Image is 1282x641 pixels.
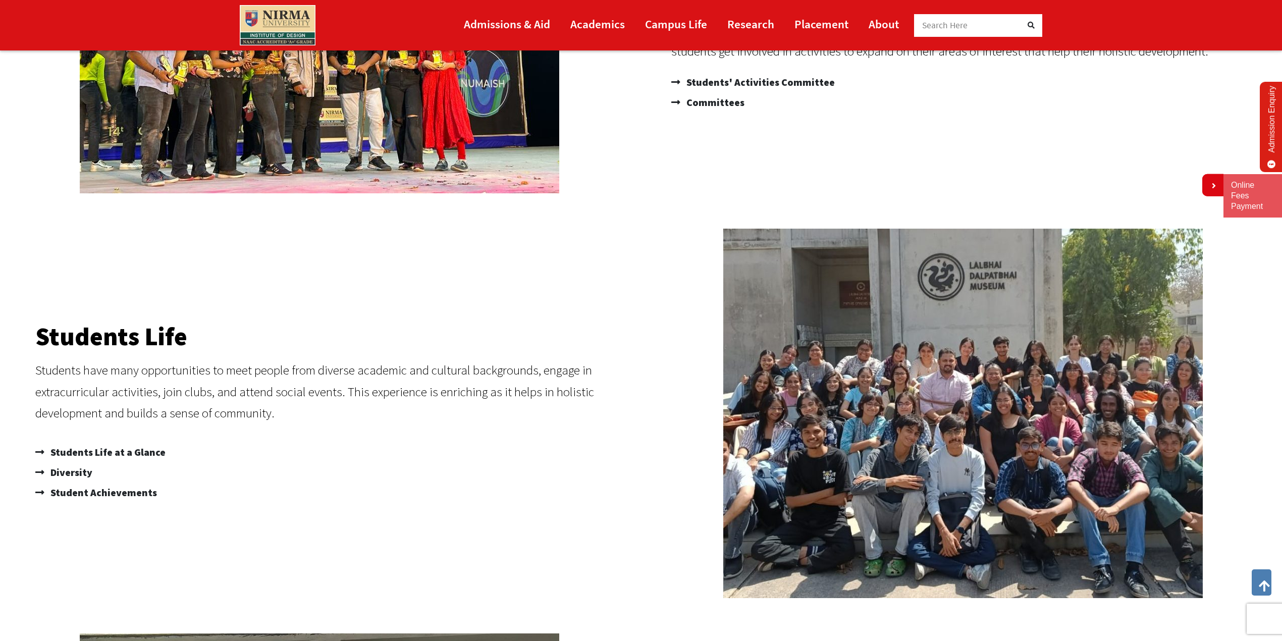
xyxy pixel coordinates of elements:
p: Students have many opportunities to meet people from diverse academic and cultural backgrounds, e... [35,359,636,424]
a: Academics [570,13,625,35]
a: Committees [671,92,1272,113]
span: Search Here [922,20,968,31]
a: Students' Activities Committee [671,72,1272,92]
a: About [869,13,899,35]
a: Online Fees Payment [1231,180,1274,211]
span: Diversity [48,462,92,483]
a: Diversity [35,462,636,483]
a: Research [727,13,774,35]
img: WhatsApp-Image-2024-11-13-at-11 [723,229,1203,598]
span: Committees [684,92,744,113]
h2: Students Life [35,324,636,349]
a: Placement [794,13,848,35]
a: Students Life at a Glance [35,442,636,462]
a: Admissions & Aid [464,13,550,35]
a: Student Achievements [35,483,636,503]
span: Students' Activities Committee [684,72,835,92]
span: Student Achievements [48,483,157,503]
span: Students Life at a Glance [48,442,166,462]
img: main_logo [240,5,315,45]
a: Campus Life [645,13,707,35]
